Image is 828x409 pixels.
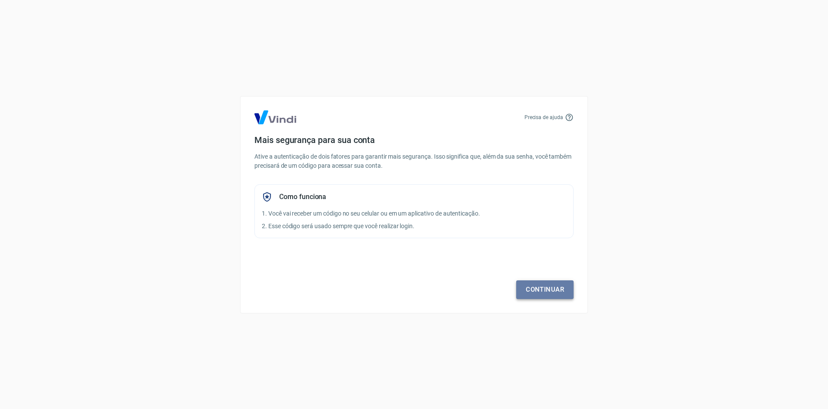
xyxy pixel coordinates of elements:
a: Continuar [516,280,574,299]
h4: Mais segurança para sua conta [254,135,574,145]
h5: Como funciona [279,193,326,201]
p: Precisa de ajuda [524,113,563,121]
p: Ative a autenticação de dois fatores para garantir mais segurança. Isso significa que, além da su... [254,152,574,170]
p: 2. Esse código será usado sempre que você realizar login. [262,222,566,231]
p: 1. Você vai receber um código no seu celular ou em um aplicativo de autenticação. [262,209,566,218]
img: Logo Vind [254,110,296,124]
